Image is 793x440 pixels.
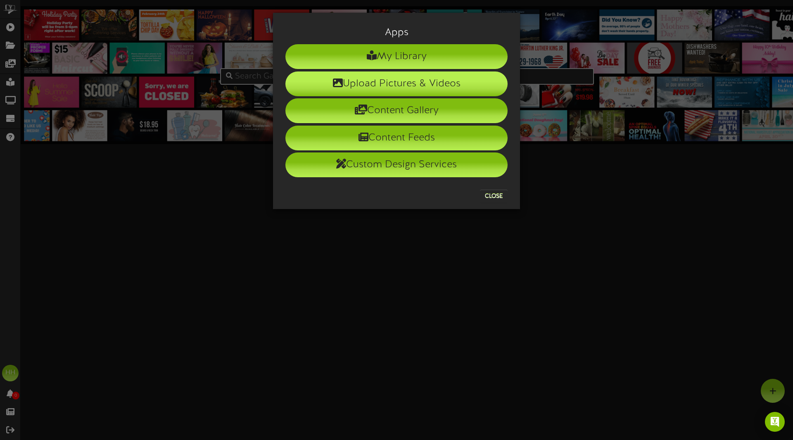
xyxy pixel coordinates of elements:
h3: Apps [285,27,508,38]
button: Close [480,190,508,203]
li: Upload Pictures & Videos [285,71,508,96]
li: My Library [285,44,508,69]
li: Content Feeds [285,126,508,150]
div: Open Intercom Messenger [765,412,785,432]
li: Custom Design Services [285,152,508,177]
li: Content Gallery [285,98,508,123]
